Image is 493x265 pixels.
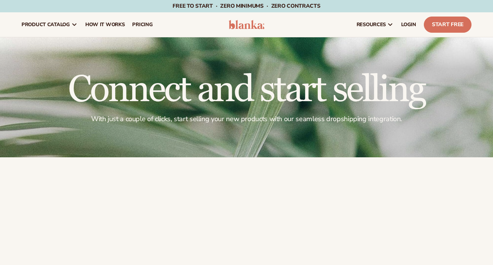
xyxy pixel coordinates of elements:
a: pricing [128,12,156,37]
a: How It Works [81,12,129,37]
span: Free to start · ZERO minimums · ZERO contracts [173,2,320,10]
img: logo [229,20,265,29]
span: LOGIN [401,22,416,28]
a: resources [353,12,397,37]
h1: Connect and start selling [22,72,471,108]
span: resources [357,22,386,28]
span: product catalog [22,22,70,28]
span: How It Works [85,22,125,28]
a: LOGIN [397,12,420,37]
a: Start Free [424,17,471,33]
p: With just a couple of clicks, start selling your new products with our seamless dropshipping inte... [22,115,471,123]
a: product catalog [18,12,81,37]
span: pricing [132,22,153,28]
